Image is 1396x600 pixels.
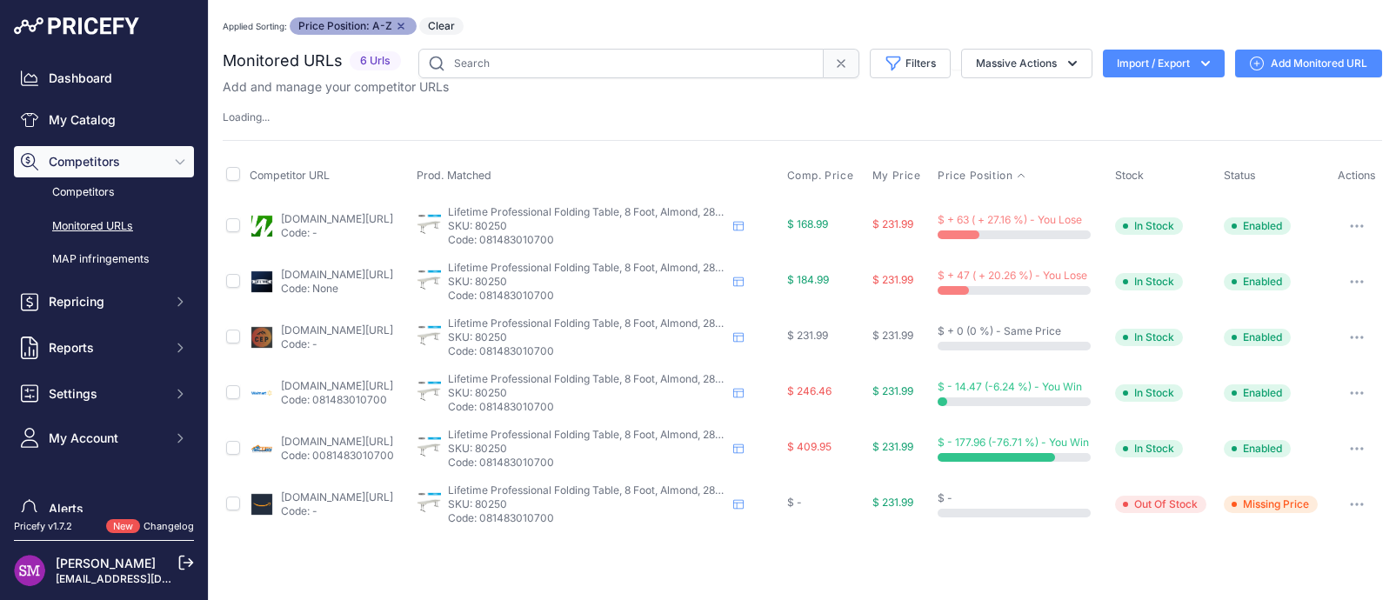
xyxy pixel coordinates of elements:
img: Pricefy Logo [14,17,139,35]
p: Code: - [281,504,393,518]
span: New [106,519,140,534]
span: Lifetime Professional Folding Table, 8 Foot, Almond, 280250 - Almond - 8 Foot [448,428,830,441]
span: $ 184.99 [787,273,829,286]
span: Lifetime Professional Folding Table, 8 Foot, Almond, 280250 - Almond - 8 Foot [448,205,830,218]
span: $ 231.99 [872,496,913,509]
span: $ + 0 (0 %) - Same Price [938,324,1061,337]
a: Competitors [14,177,194,208]
p: Code: 081483010700 [448,400,726,414]
span: Lifetime Professional Folding Table, 8 Foot, Almond, 280250 - Almond - 8 Foot [448,372,830,385]
a: [DOMAIN_NAME][URL] [281,268,393,281]
span: $ 231.99 [872,329,913,342]
span: Loading [223,110,270,123]
p: SKU: 80250 [448,442,726,456]
button: Settings [14,377,194,410]
button: Reports [14,330,194,367]
p: Code: 0081483010700 [281,449,394,463]
p: SKU: 80250 [448,219,726,233]
span: In Stock [1115,329,1183,346]
span: In Stock [1115,273,1183,290]
a: [DOMAIN_NAME][URL] [281,490,393,503]
span: Lifetime Professional Folding Table, 8 Foot, Almond, 280250 - Almond - 8 Foot [448,317,830,330]
p: Code: - [281,337,393,351]
span: $ 409.95 [787,440,832,453]
small: Applied Sorting: [223,21,287,31]
p: Code: 081483010700 [281,393,393,407]
p: SKU: 80250 [448,386,726,400]
span: $ 231.99 [872,217,913,230]
p: Code: 081483010700 [448,344,726,358]
span: Price Position: A-Z [290,17,417,35]
span: $ 168.99 [787,217,828,230]
span: Status [1224,169,1256,182]
span: Lifetime Professional Folding Table, 8 Foot, Almond, 280250 - Almond - 8 Foot [448,261,830,274]
div: $ - [938,491,1108,505]
a: [DOMAIN_NAME][URL] [281,323,393,337]
a: My Catalog [14,104,194,136]
button: Repricing [14,285,194,319]
span: $ + 47 ( + 20.26 %) - You Lose [938,269,1087,282]
p: Add and manage your competitor URLs [223,78,449,96]
p: Code: None [281,282,393,296]
a: Dashboard [14,63,194,94]
span: Actions [1338,169,1376,182]
span: Lifetime Professional Folding Table, 8 Foot, Almond, 280250 - Almond - 8 Foot [448,483,830,497]
button: Filters [870,49,951,78]
a: Monitored URLs [14,211,194,242]
nav: Sidebar [14,63,194,597]
button: Comp. Price [787,169,858,183]
button: Price Position [938,169,1026,183]
span: My Account [49,430,163,447]
button: My Account [14,421,194,455]
span: Repricing [49,293,163,310]
span: Enabled [1224,217,1291,235]
span: In Stock [1115,217,1183,235]
a: [DOMAIN_NAME][URL] [281,212,393,225]
button: Clear [419,17,464,35]
div: $ - [787,496,865,510]
span: Prod. Matched [417,169,491,182]
span: Stock [1115,169,1144,182]
span: Settings [49,385,163,403]
span: Enabled [1224,440,1291,457]
div: Pricefy v1.7.2 [14,519,72,534]
a: [EMAIL_ADDRESS][DOMAIN_NAME] [56,572,237,585]
a: [DOMAIN_NAME][URL] [281,379,393,392]
button: Massive Actions [961,49,1092,78]
p: SKU: 80250 [448,330,726,344]
span: Reports [49,339,163,357]
a: Changelog [144,520,194,532]
p: Code: - [281,226,393,240]
span: My Price [872,169,921,183]
span: $ 231.99 [787,329,828,342]
span: Missing Price [1224,496,1318,513]
span: Enabled [1224,384,1291,402]
p: SKU: 80250 [448,275,726,289]
span: In Stock [1115,384,1183,402]
p: Code: 081483010700 [448,233,726,247]
a: MAP infringements [14,244,194,275]
span: Out Of Stock [1115,496,1206,513]
button: Competitors [14,146,194,177]
span: Enabled [1224,329,1291,346]
span: Competitor URL [250,169,330,182]
span: $ - 14.47 (-6.24 %) - You Win [938,380,1082,393]
span: 6 Urls [350,51,401,71]
button: Import / Export [1103,50,1225,77]
p: SKU: 80250 [448,497,726,511]
span: $ 231.99 [872,273,913,286]
p: Code: 081483010700 [448,289,726,303]
span: $ - 177.96 (-76.71 %) - You Win [938,436,1089,449]
span: $ 246.46 [787,384,832,397]
span: Competitors [49,153,163,170]
a: Alerts [14,493,194,524]
span: $ 231.99 [872,384,913,397]
a: Add Monitored URL [1235,50,1382,77]
p: Code: 081483010700 [448,511,726,525]
p: Code: 081483010700 [448,456,726,470]
span: Comp. Price [787,169,854,183]
span: $ + 63 ( + 27.16 %) - You Lose [938,213,1082,226]
span: Price Position [938,169,1012,183]
h2: Monitored URLs [223,49,343,73]
button: My Price [872,169,925,183]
